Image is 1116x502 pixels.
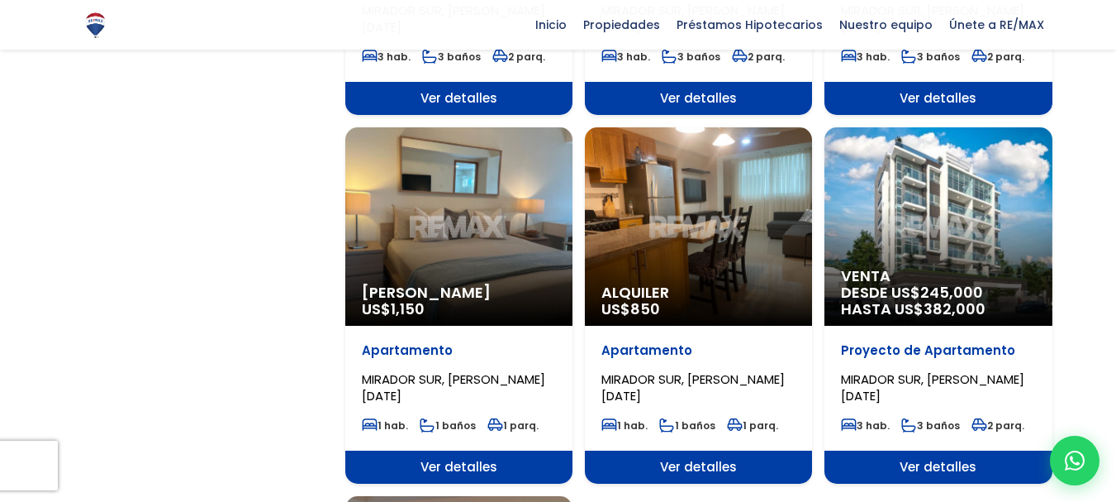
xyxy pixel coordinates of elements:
span: Ver detalles [585,82,812,115]
span: Ver detalles [824,82,1052,115]
span: Ver detalles [585,451,812,484]
span: Únete a RE/MAX [941,12,1052,37]
span: 850 [630,299,660,319]
span: Propiedades [575,12,668,37]
span: HASTA US$ [841,301,1035,318]
span: 382,000 [924,299,985,319]
span: 3 hab. [601,50,650,64]
span: 3 hab. [841,50,890,64]
span: 1 parq. [487,418,539,433]
span: US$ [601,299,660,319]
span: 2 parq. [971,50,1024,64]
span: Nuestro equipo [831,12,941,37]
span: Ver detalles [345,451,572,484]
span: Venta [841,268,1035,284]
span: MIRADOR SUR, [PERSON_NAME][DATE] [601,371,785,404]
p: Apartamento [601,342,795,359]
span: MIRADOR SUR, [PERSON_NAME][DATE] [841,371,1024,404]
span: 2 parq. [732,50,785,64]
span: 3 baños [901,50,960,64]
span: 1 hab. [601,418,648,433]
span: 3 baños [422,50,481,64]
span: Préstamos Hipotecarios [668,12,831,37]
span: 1 parq. [727,418,778,433]
span: 3 hab. [841,418,890,433]
span: Alquiler [601,284,795,301]
span: 2 parq. [492,50,545,64]
span: 1 hab. [362,418,408,433]
img: Logo de REMAX [81,11,110,40]
span: 1 baños [659,418,715,433]
p: Apartamento [362,342,556,359]
span: 3 baños [662,50,720,64]
span: US$ [362,299,425,319]
span: 2 parq. [971,418,1024,433]
span: Inicio [527,12,575,37]
a: [PERSON_NAME] US$1,150 Apartamento MIRADOR SUR, [PERSON_NAME][DATE] 1 hab. 1 baños 1 parq. Ver de... [345,127,572,484]
span: Ver detalles [824,451,1052,484]
a: Alquiler US$850 Apartamento MIRADOR SUR, [PERSON_NAME][DATE] 1 hab. 1 baños 1 parq. Ver detalles [585,127,812,484]
span: 245,000 [920,282,983,303]
span: [PERSON_NAME] [362,284,556,301]
span: MIRADOR SUR, [PERSON_NAME][DATE] [362,371,545,404]
span: DESDE US$ [841,284,1035,318]
span: 1 baños [420,418,476,433]
a: Venta DESDE US$245,000 HASTA US$382,000 Proyecto de Apartamento MIRADOR SUR, [PERSON_NAME][DATE] ... [824,127,1052,484]
span: 3 baños [901,418,960,433]
span: 1,150 [391,299,425,319]
p: Proyecto de Apartamento [841,342,1035,359]
span: Ver detalles [345,82,572,115]
span: 3 hab. [362,50,411,64]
